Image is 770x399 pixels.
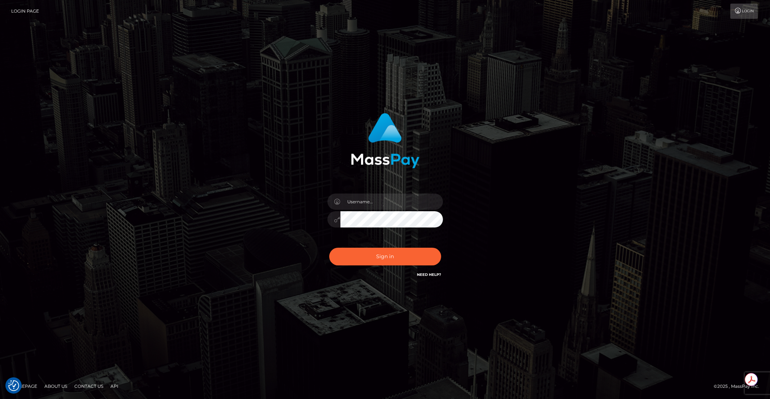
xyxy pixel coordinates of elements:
[42,381,70,392] a: About Us
[730,4,758,19] a: Login
[417,272,441,277] a: Need Help?
[108,381,121,392] a: API
[11,4,39,19] a: Login Page
[329,248,441,265] button: Sign in
[8,380,19,391] img: Revisit consent button
[351,113,419,168] img: MassPay Login
[714,382,765,390] div: © 2025 , MassPay Inc.
[8,381,40,392] a: Homepage
[71,381,106,392] a: Contact Us
[340,194,443,210] input: Username...
[8,380,19,391] button: Consent Preferences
